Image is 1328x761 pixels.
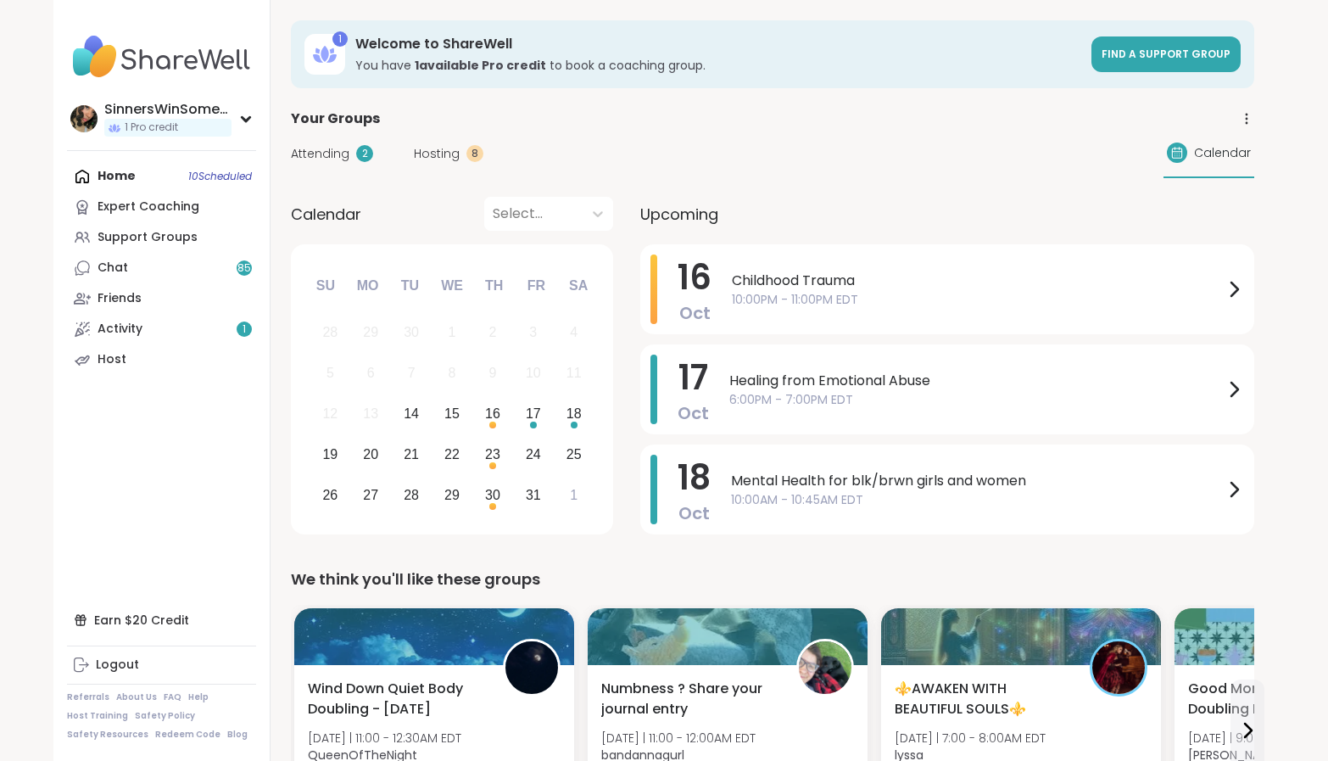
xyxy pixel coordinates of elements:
a: Chat85 [67,253,256,283]
span: 16 [678,254,711,301]
div: Fr [517,267,555,305]
a: Safety Resources [67,729,148,741]
div: Not available Thursday, October 2nd, 2025 [475,315,511,351]
div: Choose Friday, October 17th, 2025 [515,396,551,433]
span: 10:00AM - 10:45AM EDT [731,491,1224,509]
div: Not available Sunday, October 12th, 2025 [312,396,349,433]
div: Not available Saturday, October 11th, 2025 [555,355,592,392]
div: 16 [485,402,500,425]
span: Wind Down Quiet Body Doubling - [DATE] [308,679,484,719]
div: 4 [570,321,578,344]
div: 30 [404,321,419,344]
span: Oct [678,401,709,425]
a: Host [67,344,256,375]
div: Chat [98,260,128,277]
div: 28 [404,484,419,506]
div: Choose Monday, October 27th, 2025 [353,477,389,513]
div: Sa [560,267,597,305]
img: lyssa [1092,641,1145,694]
span: Your Groups [291,109,380,129]
div: 6 [367,361,375,384]
div: 5 [326,361,334,384]
div: 12 [322,402,338,425]
div: We think you'll like these groups [291,568,1254,591]
div: Choose Thursday, October 23rd, 2025 [475,436,511,473]
div: 3 [529,321,537,344]
div: 19 [322,443,338,466]
div: 11 [566,361,582,384]
div: Su [307,267,344,305]
div: 14 [404,402,419,425]
div: 1 [570,484,578,506]
span: Calendar [1194,144,1251,162]
span: Oct [678,501,710,525]
span: Upcoming [640,203,718,226]
div: Not available Thursday, October 9th, 2025 [475,355,511,392]
div: 24 [526,443,541,466]
div: 26 [322,484,338,506]
div: 28 [322,321,338,344]
div: Not available Sunday, October 5th, 2025 [312,355,349,392]
div: month 2025-10 [310,312,594,515]
a: Safety Policy [135,710,195,722]
a: Redeem Code [155,729,220,741]
div: Not available Tuesday, September 30th, 2025 [393,315,430,351]
div: Th [476,267,513,305]
div: Not available Friday, October 10th, 2025 [515,355,551,392]
span: [DATE] | 11:00 - 12:30AM EDT [308,730,461,747]
a: FAQ [164,691,181,703]
img: QueenOfTheNight [505,641,558,694]
div: Not available Saturday, October 4th, 2025 [555,315,592,351]
div: Not available Friday, October 3rd, 2025 [515,315,551,351]
div: Choose Tuesday, October 14th, 2025 [393,396,430,433]
div: 31 [526,484,541,506]
a: About Us [116,691,157,703]
span: [DATE] | 11:00 - 12:00AM EDT [601,730,756,747]
span: Oct [679,301,711,325]
div: 29 [444,484,460,506]
img: bandannagurl [799,641,851,694]
div: 17 [526,402,541,425]
div: Not available Monday, October 13th, 2025 [353,396,389,433]
div: Mo [349,267,386,305]
span: Numbness ? Share your journal entry [601,679,778,719]
a: Referrals [67,691,109,703]
div: Host [98,351,126,368]
span: Find a support group [1102,47,1230,61]
div: Choose Saturday, October 18th, 2025 [555,396,592,433]
div: Choose Saturday, November 1st, 2025 [555,477,592,513]
a: Activity1 [67,314,256,344]
h3: Welcome to ShareWell [355,35,1081,53]
a: Friends [67,283,256,314]
div: Choose Monday, October 20th, 2025 [353,436,389,473]
div: Support Groups [98,229,198,246]
span: Attending [291,145,349,163]
a: Expert Coaching [67,192,256,222]
div: Choose Tuesday, October 21st, 2025 [393,436,430,473]
div: Choose Tuesday, October 28th, 2025 [393,477,430,513]
div: Logout [96,657,139,674]
div: Not available Wednesday, October 8th, 2025 [434,355,471,392]
a: Blog [227,729,248,741]
span: 1 Pro credit [125,120,178,135]
div: 1 [332,31,348,47]
a: Help [188,691,209,703]
span: 6:00PM - 7:00PM EDT [729,391,1224,409]
div: Earn $20 Credit [67,605,256,635]
div: 21 [404,443,419,466]
span: Calendar [291,203,361,226]
span: Childhood Trauma [732,271,1224,291]
div: 18 [566,402,582,425]
div: Not available Sunday, September 28th, 2025 [312,315,349,351]
span: 1 [243,322,246,337]
div: 1 [449,321,456,344]
span: Healing from Emotional Abuse [729,371,1224,391]
div: 22 [444,443,460,466]
span: 10:00PM - 11:00PM EDT [732,291,1224,309]
div: Choose Sunday, October 26th, 2025 [312,477,349,513]
div: Tu [391,267,428,305]
a: Host Training [67,710,128,722]
div: Choose Friday, October 31st, 2025 [515,477,551,513]
div: 13 [363,402,378,425]
div: 15 [444,402,460,425]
